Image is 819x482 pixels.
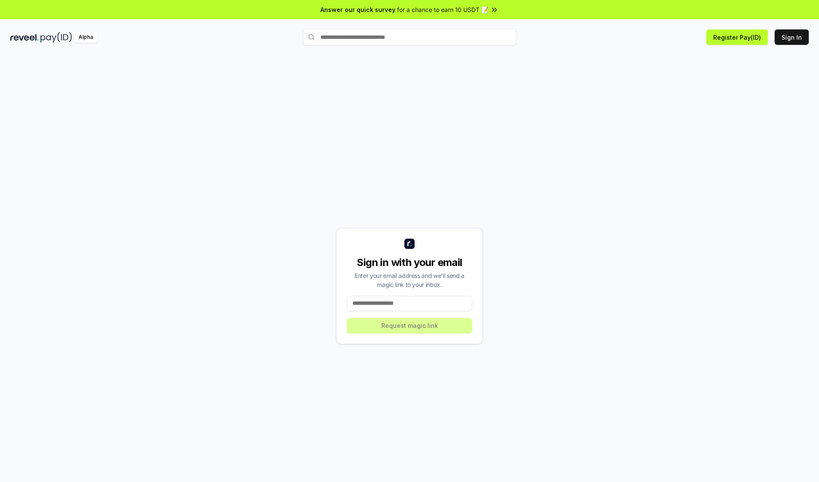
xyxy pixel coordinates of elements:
span: for a chance to earn 10 USDT 📝 [397,5,488,14]
button: Register Pay(ID) [706,29,768,45]
span: Answer our quick survey [320,5,395,14]
button: Sign In [775,29,809,45]
img: pay_id [41,32,72,43]
div: Enter your email address and we’ll send a magic link to your inbox. [347,271,472,289]
img: reveel_dark [10,32,39,43]
div: Sign in with your email [347,256,472,269]
img: logo_small [404,239,415,249]
div: Alpha [74,32,98,43]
